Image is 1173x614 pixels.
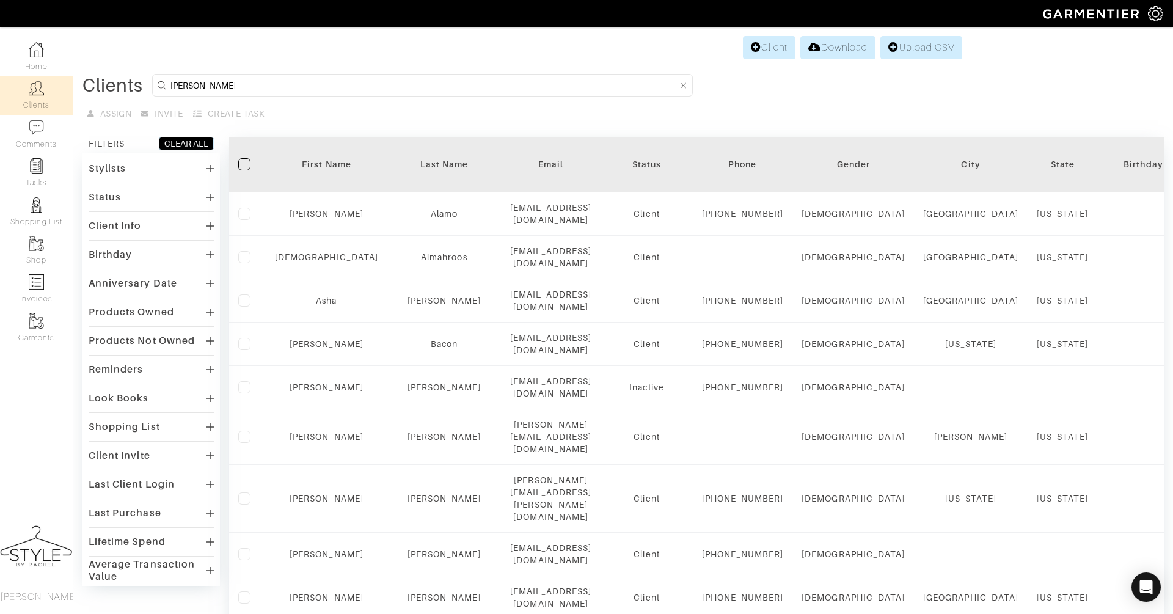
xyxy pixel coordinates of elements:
[702,381,784,393] div: [PHONE_NUMBER]
[923,338,1018,350] div: [US_STATE]
[802,548,905,560] div: [DEMOGRAPHIC_DATA]
[89,450,150,462] div: Client Invite
[290,494,364,503] a: [PERSON_NAME]
[702,208,784,220] div: [PHONE_NUMBER]
[610,591,684,604] div: Client
[800,36,875,59] a: Download
[164,137,208,150] div: CLEAR ALL
[89,306,174,318] div: Products Owned
[802,251,905,263] div: [DEMOGRAPHIC_DATA]
[702,591,784,604] div: [PHONE_NUMBER]
[702,492,784,505] div: [PHONE_NUMBER]
[275,158,378,170] div: First Name
[29,313,44,329] img: garments-icon-b7da505a4dc4fd61783c78ac3ca0ef83fa9d6f193b1c9dc38574b1d14d53ca28.png
[1037,208,1089,220] div: [US_STATE]
[89,277,177,290] div: Anniversary Date
[510,474,592,523] div: [PERSON_NAME][EMAIL_ADDRESS][PERSON_NAME][DOMAIN_NAME]
[610,251,684,263] div: Client
[923,294,1018,307] div: [GEOGRAPHIC_DATA]
[510,332,592,356] div: [EMAIL_ADDRESS][DOMAIN_NAME]
[1037,591,1089,604] div: [US_STATE]
[290,382,364,392] a: [PERSON_NAME]
[290,339,364,349] a: [PERSON_NAME]
[802,158,905,170] div: Gender
[407,382,481,392] a: [PERSON_NAME]
[1037,294,1089,307] div: [US_STATE]
[29,274,44,290] img: orders-icon-0abe47150d42831381b5fb84f609e132dff9fe21cb692f30cb5eec754e2cba89.png
[29,81,44,96] img: clients-icon-6bae9207a08558b7cb47a8932f037763ab4055f8c8b6bfacd5dc20c3e0201464.png
[802,294,905,307] div: [DEMOGRAPHIC_DATA]
[702,548,784,560] div: [PHONE_NUMBER]
[610,431,684,443] div: Client
[275,252,378,262] a: [DEMOGRAPHIC_DATA]
[802,208,905,220] div: [DEMOGRAPHIC_DATA]
[316,296,337,305] a: Asha
[610,208,684,220] div: Client
[159,137,214,150] button: CLEAR ALL
[510,375,592,400] div: [EMAIL_ADDRESS][DOMAIN_NAME]
[89,421,160,433] div: Shopping List
[510,418,592,455] div: [PERSON_NAME][EMAIL_ADDRESS][DOMAIN_NAME]
[1037,492,1089,505] div: [US_STATE]
[407,549,481,559] a: [PERSON_NAME]
[880,36,962,59] a: Upload CSV
[601,137,693,192] th: Toggle SortBy
[1131,572,1161,602] div: Open Intercom Messenger
[431,209,458,219] a: Alamo
[1037,338,1089,350] div: [US_STATE]
[89,536,166,548] div: Lifetime Spend
[266,137,387,192] th: Toggle SortBy
[702,158,784,170] div: Phone
[802,381,905,393] div: [DEMOGRAPHIC_DATA]
[510,288,592,313] div: [EMAIL_ADDRESS][DOMAIN_NAME]
[89,478,175,491] div: Last Client Login
[510,245,592,269] div: [EMAIL_ADDRESS][DOMAIN_NAME]
[802,591,905,604] div: [DEMOGRAPHIC_DATA]
[610,548,684,560] div: Client
[89,558,206,583] div: Average Transaction Value
[1037,251,1089,263] div: [US_STATE]
[923,208,1018,220] div: [GEOGRAPHIC_DATA]
[89,507,161,519] div: Last Purchase
[510,542,592,566] div: [EMAIL_ADDRESS][DOMAIN_NAME]
[1037,158,1089,170] div: State
[29,197,44,213] img: stylists-icon-eb353228a002819b7ec25b43dbf5f0378dd9e0616d9560372ff212230b889e62.png
[510,158,592,170] div: Email
[387,137,501,192] th: Toggle SortBy
[792,137,914,192] th: Toggle SortBy
[82,79,143,92] div: Clients
[170,78,678,93] input: Search by name, email, phone, city, or state
[923,158,1018,170] div: City
[89,191,121,203] div: Status
[290,432,364,442] a: [PERSON_NAME]
[29,42,44,57] img: dashboard-icon-dbcd8f5a0b271acd01030246c82b418ddd0df26cd7fceb0bd07c9910d44c42f6.png
[407,296,481,305] a: [PERSON_NAME]
[407,494,481,503] a: [PERSON_NAME]
[743,36,795,59] a: Client
[802,431,905,443] div: [DEMOGRAPHIC_DATA]
[431,339,458,349] a: Bacon
[1037,431,1089,443] div: [US_STATE]
[610,381,684,393] div: Inactive
[702,294,784,307] div: [PHONE_NUMBER]
[510,585,592,610] div: [EMAIL_ADDRESS][DOMAIN_NAME]
[89,249,132,261] div: Birthday
[1037,3,1148,24] img: garmentier-logo-header-white-b43fb05a5012e4ada735d5af1a66efaba907eab6374d6393d1fbf88cb4ef424d.png
[610,492,684,505] div: Client
[29,236,44,251] img: garments-icon-b7da505a4dc4fd61783c78ac3ca0ef83fa9d6f193b1c9dc38574b1d14d53ca28.png
[396,158,492,170] div: Last Name
[290,209,364,219] a: [PERSON_NAME]
[290,549,364,559] a: [PERSON_NAME]
[702,338,784,350] div: [PHONE_NUMBER]
[610,338,684,350] div: Client
[290,593,364,602] a: [PERSON_NAME]
[407,593,481,602] a: [PERSON_NAME]
[1148,6,1163,21] img: gear-icon-white-bd11855cb880d31180b6d7d6211b90ccbf57a29d726f0c71d8c61bd08dd39cc2.png
[802,492,905,505] div: [DEMOGRAPHIC_DATA]
[923,492,1018,505] div: [US_STATE]
[89,335,195,347] div: Products Not Owned
[802,338,905,350] div: [DEMOGRAPHIC_DATA]
[89,392,149,404] div: Look Books
[29,158,44,174] img: reminder-icon-8004d30b9f0a5d33ae49ab947aed9ed385cf756f9e5892f1edd6e32f2345188e.png
[923,591,1018,604] div: [GEOGRAPHIC_DATA]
